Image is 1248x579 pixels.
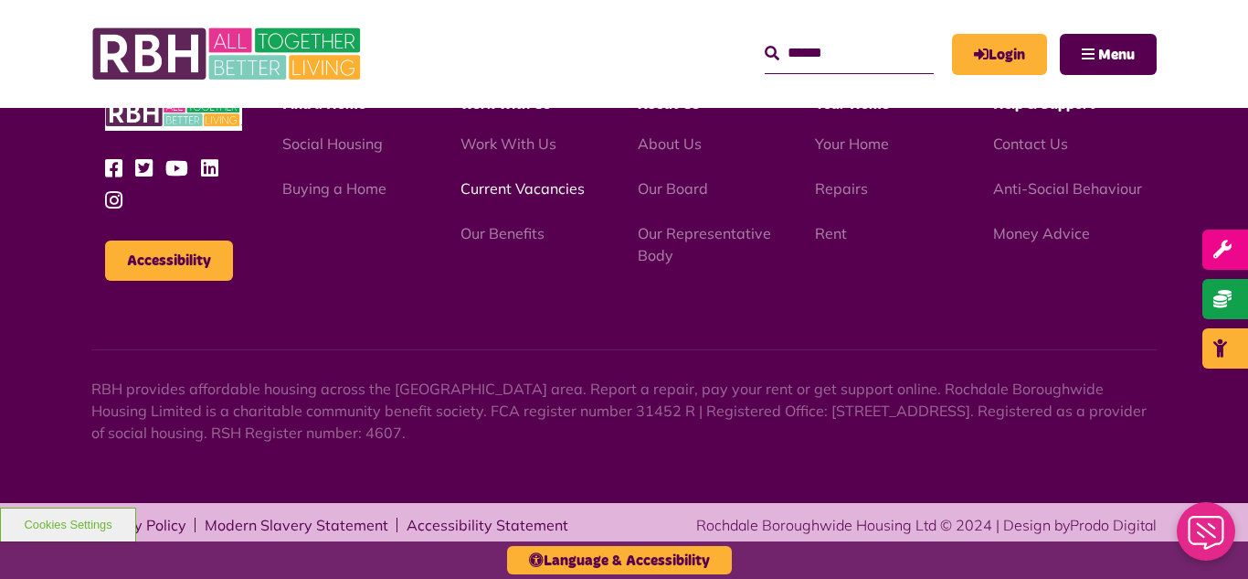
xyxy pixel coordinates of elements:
input: Search [765,34,934,73]
div: Rochdale Boroughwide Housing Ltd © 2024 | Design by [696,514,1157,536]
a: About Us [638,134,702,153]
a: Our Benefits [460,224,545,242]
a: Repairs [815,179,868,198]
a: Rent [815,224,847,242]
button: Language & Accessibility [507,546,732,574]
button: Navigation [1060,34,1157,75]
a: Current Vacancies [460,179,585,198]
a: Money Advice [993,224,1090,242]
a: Buying a Home [282,179,386,198]
button: Accessibility [105,241,233,281]
a: Contact Us [993,134,1068,153]
a: Prodo Digital - open in a new tab [1070,516,1157,534]
p: RBH provides affordable housing across the [GEOGRAPHIC_DATA] area. Report a repair, pay your rent... [91,378,1157,444]
a: Accessibility Statement [407,518,568,532]
a: Our Representative Body [638,224,771,264]
a: Anti-Social Behaviour [993,179,1142,198]
a: Your Home [815,134,889,153]
a: Modern Slavery Statement - open in a new tab [205,518,388,532]
span: Menu [1098,48,1135,62]
a: Our Board [638,179,708,198]
img: RBH [91,18,365,90]
a: Work With Us [460,134,556,153]
iframe: Netcall Web Assistant for live chat [1166,497,1248,579]
a: Privacy Policy [91,518,186,532]
a: Social Housing - open in a new tab [282,134,383,153]
img: RBH [105,95,242,131]
a: MyRBH [952,34,1047,75]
